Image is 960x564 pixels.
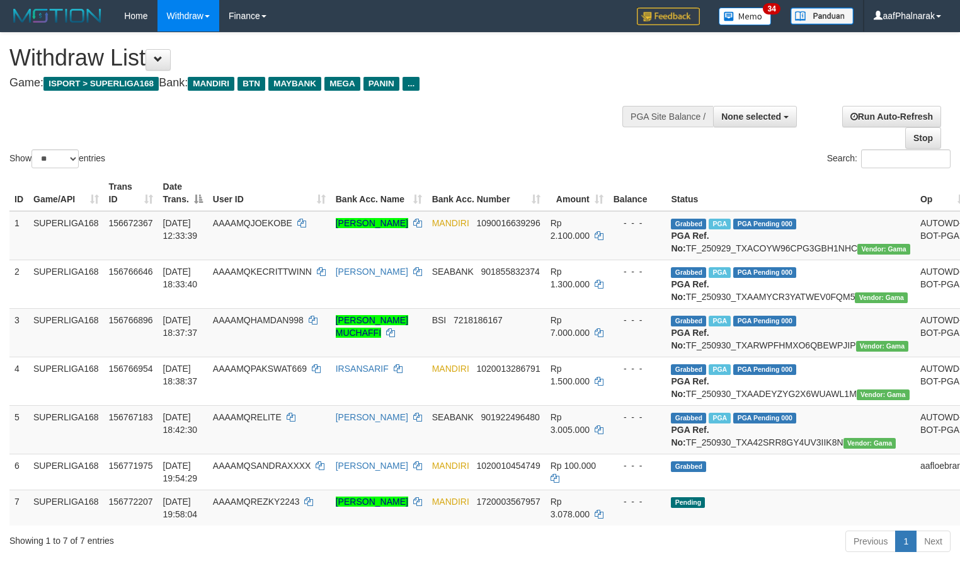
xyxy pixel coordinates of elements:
span: Grabbed [671,316,706,326]
img: panduan.png [791,8,854,25]
img: MOTION_logo.png [9,6,105,25]
span: None selected [721,112,781,122]
span: MANDIRI [432,461,469,471]
td: TF_250930_TXAADEYZYG2X6WUAWL1M [666,357,915,405]
span: Grabbed [671,267,706,278]
span: Copy 1720003567957 to clipboard [476,497,540,507]
span: Copy 901855832374 to clipboard [481,267,539,277]
td: 2 [9,260,28,308]
span: [DATE] 12:33:39 [163,218,198,241]
span: Pending [671,497,705,508]
a: Stop [905,127,941,149]
div: - - - [614,265,661,278]
span: MANDIRI [432,497,469,507]
span: MAYBANK [268,77,321,91]
div: - - - [614,459,661,472]
span: 156772207 [109,497,153,507]
a: Run Auto-Refresh [842,106,941,127]
td: TF_250930_TXARWPFHMXO6QBEWPJIP [666,308,915,357]
span: Marked by aafsengchandara [709,316,731,326]
span: Rp 1.300.000 [551,267,590,289]
select: Showentries [31,149,79,168]
th: Bank Acc. Name: activate to sort column ascending [331,175,427,211]
span: Copy 7218186167 to clipboard [454,315,503,325]
span: Copy 1090016639296 to clipboard [476,218,540,228]
span: MANDIRI [432,364,469,374]
span: BSI [432,315,447,325]
td: TF_250930_TXA42SRR8GY4UV3IIK8N [666,405,915,454]
img: Button%20Memo.svg [719,8,772,25]
span: 34 [763,3,780,14]
span: AAAAMQKECRITTWINN [213,267,312,277]
td: TF_250930_TXAAMYCR3YATWEV0FQM5 [666,260,915,308]
span: MANDIRI [188,77,234,91]
div: Showing 1 to 7 of 7 entries [9,529,391,547]
span: Vendor URL: https://trx31.1velocity.biz [843,438,896,449]
div: PGA Site Balance / [622,106,713,127]
span: Copy 901922496480 to clipboard [481,412,539,422]
b: PGA Ref. No: [671,376,709,399]
span: [DATE] 18:42:30 [163,412,198,435]
a: [PERSON_NAME] [336,461,408,471]
span: AAAAMQPAKSWAT669 [213,364,307,374]
span: Rp 2.100.000 [551,218,590,241]
span: Rp 7.000.000 [551,315,590,338]
label: Show entries [9,149,105,168]
td: SUPERLIGA168 [28,454,104,490]
a: Next [916,531,951,552]
span: Copy 1020013286791 to clipboard [476,364,540,374]
td: 3 [9,308,28,357]
span: SEABANK [432,267,474,277]
h1: Withdraw List [9,45,627,71]
span: Grabbed [671,461,706,472]
a: [PERSON_NAME] [336,218,408,228]
span: AAAAMQRELITE [213,412,282,422]
td: SUPERLIGA168 [28,211,104,260]
span: [DATE] 18:37:37 [163,315,198,338]
th: Game/API: activate to sort column ascending [28,175,104,211]
span: Grabbed [671,219,706,229]
span: 156766896 [109,315,153,325]
td: 7 [9,490,28,526]
span: 156771975 [109,461,153,471]
span: 156767183 [109,412,153,422]
th: User ID: activate to sort column ascending [208,175,331,211]
span: Grabbed [671,413,706,423]
span: PGA Pending [733,267,796,278]
td: SUPERLIGA168 [28,490,104,526]
td: 1 [9,211,28,260]
span: [DATE] 18:38:37 [163,364,198,386]
span: Marked by aafsengchandara [709,219,731,229]
span: PANIN [363,77,399,91]
h4: Game: Bank: [9,77,627,89]
input: Search: [861,149,951,168]
td: SUPERLIGA168 [28,405,104,454]
th: Amount: activate to sort column ascending [546,175,609,211]
th: Status [666,175,915,211]
th: Trans ID: activate to sort column ascending [104,175,158,211]
span: MANDIRI [432,218,469,228]
th: Bank Acc. Number: activate to sort column ascending [427,175,546,211]
span: Vendor URL: https://trx31.1velocity.biz [857,389,910,400]
th: ID [9,175,28,211]
td: 5 [9,405,28,454]
td: 6 [9,454,28,490]
b: PGA Ref. No: [671,328,709,350]
span: SEABANK [432,412,474,422]
span: Marked by aafsengchandara [709,364,731,375]
span: Vendor URL: https://trx31.1velocity.biz [856,341,909,352]
span: PGA Pending [733,364,796,375]
th: Date Trans.: activate to sort column descending [158,175,208,211]
span: Marked by aafheankoy [709,413,731,423]
td: SUPERLIGA168 [28,308,104,357]
span: AAAAMQREZKY2243 [213,497,300,507]
td: SUPERLIGA168 [28,260,104,308]
td: SUPERLIGA168 [28,357,104,405]
button: None selected [713,106,797,127]
span: AAAAMQSANDRAXXXX [213,461,311,471]
span: ... [403,77,420,91]
span: [DATE] 19:54:29 [163,461,198,483]
a: [PERSON_NAME] [336,412,408,422]
span: Rp 1.500.000 [551,364,590,386]
span: PGA Pending [733,413,796,423]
